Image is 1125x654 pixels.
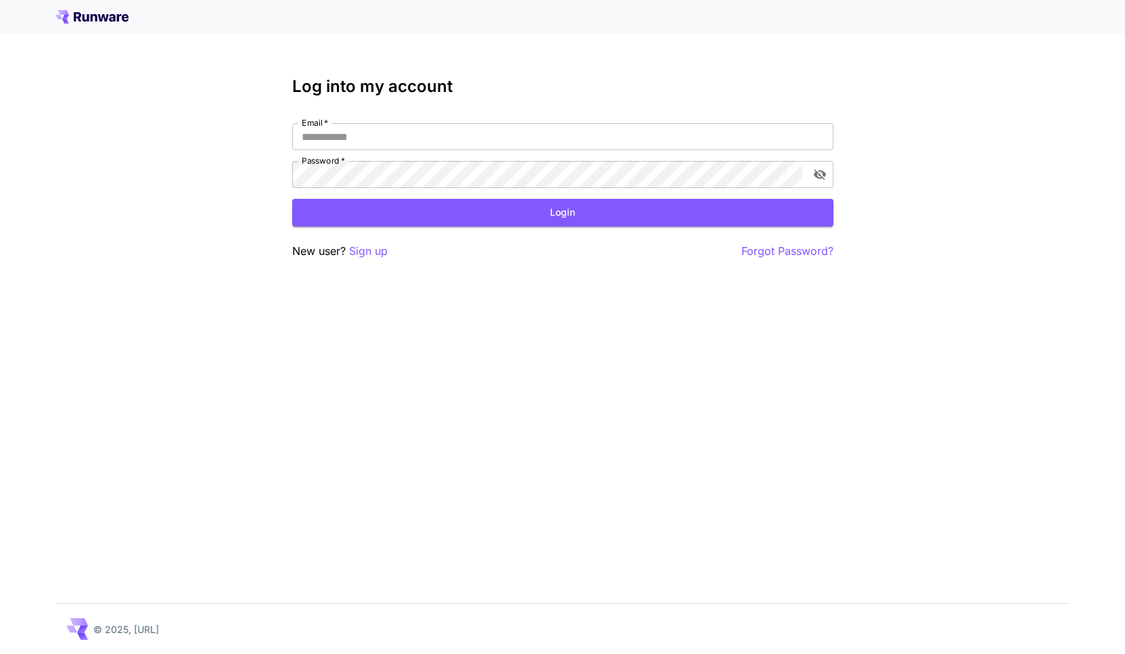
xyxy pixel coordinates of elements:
button: Sign up [349,243,388,260]
p: © 2025, [URL] [93,622,159,636]
h3: Log into my account [292,77,833,96]
button: Forgot Password? [741,243,833,260]
label: Email [302,117,328,129]
p: New user? [292,243,388,260]
button: toggle password visibility [808,162,832,187]
button: Login [292,199,833,227]
label: Password [302,155,345,166]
